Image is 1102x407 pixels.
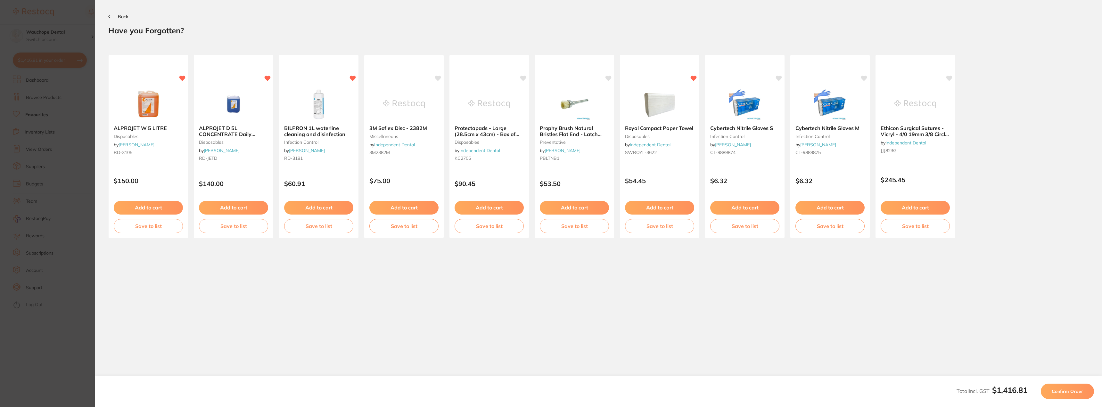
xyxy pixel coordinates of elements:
button: Add to cart [199,201,268,214]
img: BILPRON 1L waterline cleaning and disinfection [298,88,340,120]
img: Cybertech Nitrile Gloves S [724,88,766,120]
button: Save to list [881,219,950,233]
b: Prophy Brush Natural Bristles Flat End - Latch Type [540,125,609,137]
span: Confirm Order [1052,388,1083,394]
button: Add to cart [795,201,865,214]
button: Save to list [114,219,183,233]
span: by [284,148,325,153]
p: $245.45 [881,176,950,183]
b: Ethicon Surgical Sutures - Vicryl - 4/0 19mm 3/8 Circle - J823G [881,125,950,137]
a: [PERSON_NAME] [204,148,240,153]
p: $140.00 [199,180,268,187]
span: by [199,148,240,153]
span: by [369,142,415,148]
small: infection control [284,140,353,145]
span: by [625,142,670,148]
button: Add to cart [114,201,183,214]
span: Back [118,14,128,20]
b: Cybertech Nitrile Gloves M [795,125,865,131]
p: $75.00 [369,177,439,184]
b: $1,416.81 [992,385,1027,395]
p: $90.45 [455,180,524,187]
b: Cybertech Nitrile Gloves S [710,125,779,131]
p: $6.32 [795,177,865,184]
button: Save to list [199,219,268,233]
img: Protectapads - Large (28.5cm x 43cm) - Box of 400 [468,88,510,120]
img: Prophy Brush Natural Bristles Flat End - Latch Type [554,88,595,120]
span: Total Incl. GST [957,388,1027,394]
p: $53.50 [540,180,609,187]
button: Save to list [625,219,694,233]
button: Add to cart [369,201,439,214]
p: $6.32 [710,177,779,184]
a: [PERSON_NAME] [545,148,580,153]
button: Add to cart [625,201,694,214]
small: preventative [540,140,609,145]
img: 3M Soflex Disc - 2382M [383,88,425,120]
span: by [540,148,580,153]
b: ALPROJET D 5L CONCENTRATE Daily Evacuator Cleaner Bottle [199,125,268,137]
b: Royal Compact Paper Towel [625,125,694,131]
small: infection control [795,134,865,139]
small: disposables [625,134,694,139]
small: RD-3105 [114,150,183,155]
b: ALPROJET W 5 LITRE [114,125,183,131]
small: infection control [710,134,779,139]
a: Independent Dental [459,148,500,153]
span: by [455,148,500,153]
img: Royal Compact Paper Towel [639,88,680,120]
img: Ethicon Surgical Sutures - Vicryl - 4/0 19mm 3/8 Circle - J823G [894,88,936,120]
small: disposables [114,134,183,139]
small: KC2705 [455,156,524,161]
h2: Have you Forgotten? [108,26,1089,35]
a: [PERSON_NAME] [289,148,325,153]
button: Back [108,14,128,19]
small: CT-9889875 [795,150,865,155]
button: Add to cart [284,201,353,214]
a: Independent Dental [630,142,670,148]
b: 3M Soflex Disc - 2382M [369,125,439,131]
small: PBLTNB1 [540,156,609,161]
small: 3M2382M [369,150,439,155]
span: by [881,140,926,146]
button: Save to list [795,219,865,233]
button: Add to cart [881,201,950,214]
img: ALPROJET D 5L CONCENTRATE Daily Evacuator Cleaner Bottle [213,88,254,120]
span: by [710,142,751,148]
b: BILPRON 1L waterline cleaning and disinfection [284,125,353,137]
button: Save to list [369,219,439,233]
img: ALPROJET W 5 LITRE [127,88,169,120]
button: Save to list [284,219,353,233]
a: [PERSON_NAME] [119,142,154,148]
a: Independent Dental [374,142,415,148]
a: Independent Dental [885,140,926,146]
small: SWROYL-3622 [625,150,694,155]
p: $54.45 [625,177,694,184]
button: Add to cart [455,201,524,214]
button: Save to list [710,219,779,233]
small: RD-3181 [284,156,353,161]
b: Protectapads - Large (28.5cm x 43cm) - Box of 400 [455,125,524,137]
p: $60.91 [284,180,353,187]
span: by [795,142,836,148]
small: disposables [455,140,524,145]
small: RD-JETD [199,156,268,161]
a: [PERSON_NAME] [800,142,836,148]
button: Add to cart [710,201,779,214]
span: by [114,142,154,148]
small: CT-9889874 [710,150,779,155]
small: disposables [199,140,268,145]
button: Add to cart [540,201,609,214]
small: miscellaneous [369,134,439,139]
button: Confirm Order [1041,384,1094,399]
img: Cybertech Nitrile Gloves M [809,88,851,120]
button: Save to list [540,219,609,233]
a: [PERSON_NAME] [715,142,751,148]
p: $150.00 [114,177,183,184]
small: JJJ823G [881,148,950,153]
button: Save to list [455,219,524,233]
